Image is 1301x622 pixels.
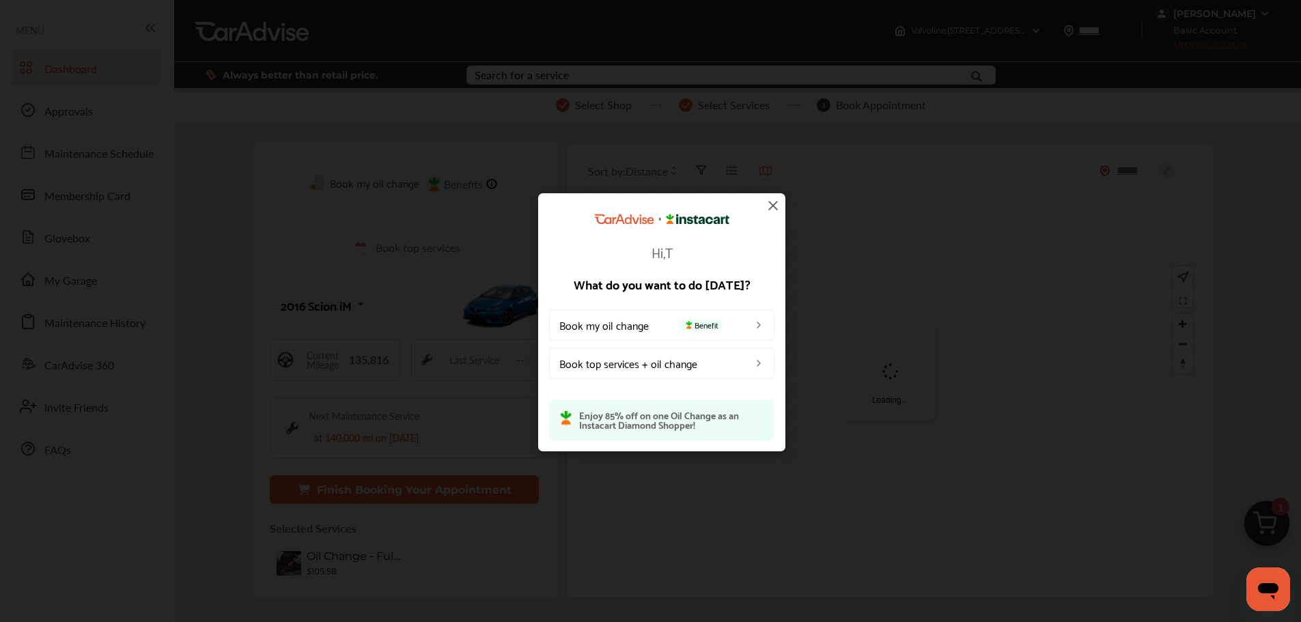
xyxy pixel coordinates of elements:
iframe: Button to launch messaging window [1246,567,1290,611]
span: Benefit [680,319,723,330]
img: instacart-icon.73bd83c2.svg [684,320,695,328]
p: What do you want to do [DATE]? [549,277,774,289]
a: Book top services + oil change [549,347,774,378]
img: close-icon.a004319c.svg [765,197,781,214]
img: instacart-icon.73bd83c2.svg [560,410,572,425]
p: Enjoy 85% off on one Oil Change as an Instacart Diamond Shopper! [579,410,764,429]
p: Hi, T [549,244,774,258]
img: left_arrow_icon.0f472efe.svg [753,357,764,368]
img: CarAdvise Instacart Logo [594,214,729,225]
a: Book my oil changeBenefit [549,309,774,340]
img: left_arrow_icon.0f472efe.svg [753,319,764,330]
